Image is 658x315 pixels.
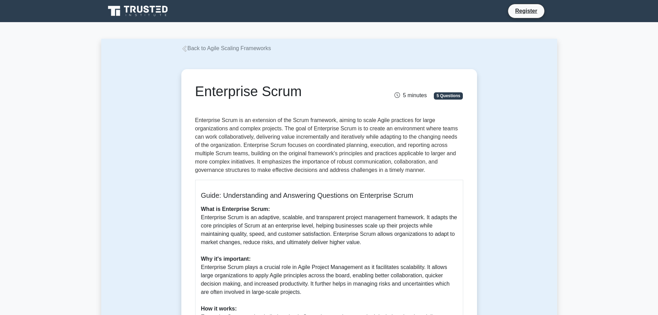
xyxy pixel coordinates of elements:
[201,256,251,262] b: Why it's important:
[195,116,463,174] p: Enterprise Scrum is an extension of the Scrum framework, aiming to scale Agile practices for larg...
[181,45,271,51] a: Back to Agile Scaling Frameworks
[201,306,237,312] b: How it works:
[394,92,427,98] span: 5 minutes
[201,206,270,212] b: What is Enterprise Scrum:
[434,92,463,99] span: 5 Questions
[511,7,541,15] a: Register
[201,191,457,200] h5: Guide: Understanding and Answering Questions on Enterprise Scrum
[195,83,371,100] h1: Enterprise Scrum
